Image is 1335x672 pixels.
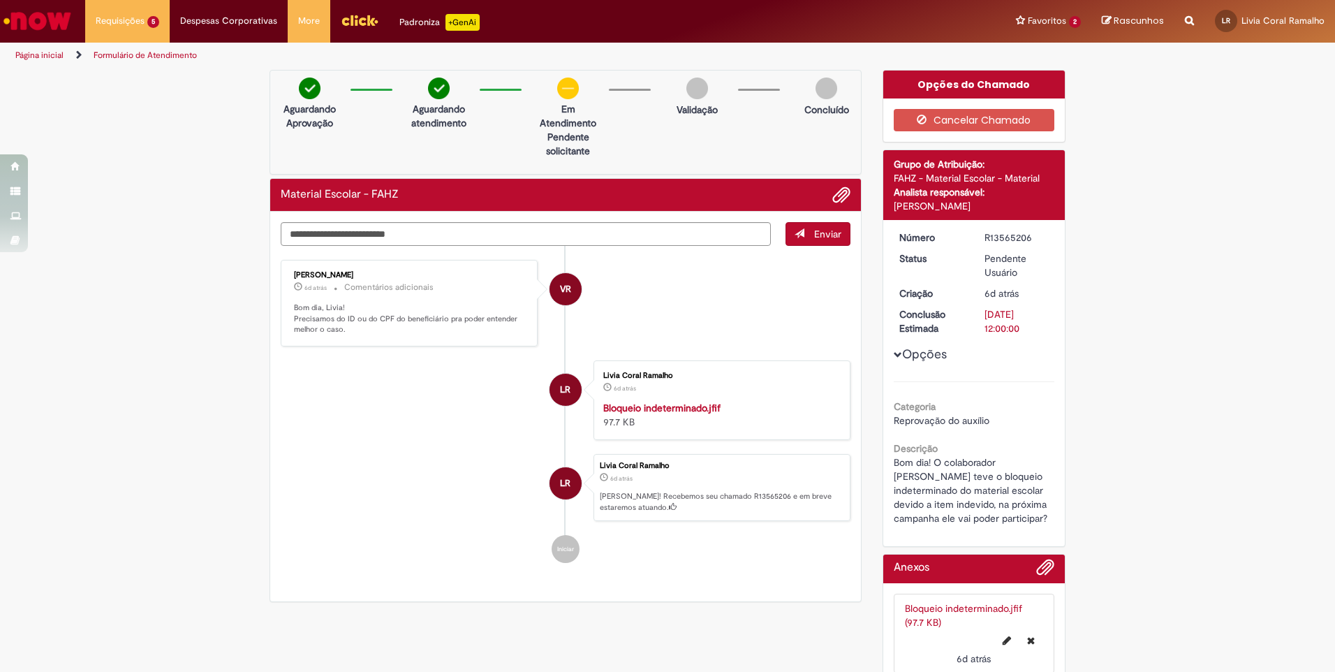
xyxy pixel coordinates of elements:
[304,284,327,292] span: 6d atrás
[984,287,1019,300] span: 6d atrás
[1069,16,1081,28] span: 2
[984,231,1049,244] div: R13565206
[445,14,480,31] p: +GenAi
[889,286,975,300] dt: Criação
[889,307,975,335] dt: Conclusão Estimada
[814,228,841,240] span: Enviar
[147,16,159,28] span: 5
[804,103,849,117] p: Concluído
[281,454,850,521] li: Livia Coral Ramalho
[785,222,850,246] button: Enviar
[276,102,344,130] p: Aguardando Aprovação
[405,102,473,130] p: Aguardando atendimento
[281,189,399,201] h2: Material Escolar - FAHZ Histórico de tíquete
[534,130,602,158] p: Pendente solicitante
[180,14,277,28] span: Despesas Corporativas
[614,384,636,393] span: 6d atrás
[560,272,571,306] span: VR
[894,199,1055,213] div: [PERSON_NAME]
[1114,14,1164,27] span: Rascunhos
[1036,558,1054,583] button: Adicionar anexos
[94,50,197,61] a: Formulário de Atendimento
[894,171,1055,185] div: FAHZ - Material Escolar - Material
[603,372,836,380] div: Livia Coral Ramalho
[428,78,450,99] img: check-circle-green.png
[889,231,975,244] dt: Número
[984,286,1049,300] div: 25/09/2025 08:50:54
[294,302,526,335] p: Bom dia, Livia! Precisamos do ID ou do CPF do beneficiário pra poder entender melhor o caso.
[600,491,843,513] p: [PERSON_NAME]! Recebemos seu chamado R13565206 e em breve estaremos atuando.
[905,602,1022,629] a: Bloqueio indeterminado.jfif (97.7 KB)
[534,102,602,130] p: Em Atendimento
[894,185,1055,199] div: Analista responsável:
[304,284,327,292] time: 25/09/2025 09:58:21
[399,14,480,31] div: Padroniza
[281,246,850,577] ul: Histórico de tíquete
[341,10,378,31] img: click_logo_yellow_360x200.png
[894,157,1055,171] div: Grupo de Atribuição:
[994,629,1019,652] button: Editar nome de arquivo Bloqueio indeterminado.jfif
[603,402,721,414] a: Bloqueio indeterminado.jfif
[610,474,633,483] span: 6d atrás
[600,462,843,470] div: Livia Coral Ramalho
[816,78,837,99] img: img-circle-grey.png
[984,287,1019,300] time: 25/09/2025 08:50:54
[1241,15,1325,27] span: Livia Coral Ramalho
[957,652,991,665] span: 6d atrás
[1019,629,1043,652] button: Excluir Bloqueio indeterminado.jfif
[557,78,579,99] img: circle-minus.png
[550,273,582,305] div: Vitoria Ramalho
[883,71,1065,98] div: Opções do Chamado
[96,14,145,28] span: Requisições
[984,251,1049,279] div: Pendente Usuário
[889,251,975,265] dt: Status
[15,50,64,61] a: Página inicial
[10,43,880,68] ul: Trilhas de página
[614,384,636,393] time: 25/09/2025 08:50:52
[894,414,989,427] span: Reprovação do auxílio
[550,467,582,499] div: Livia Coral Ramalho
[1028,14,1066,28] span: Favoritos
[894,456,1049,525] span: Bom dia! O colaborador [PERSON_NAME] teve o bloqueio indeterminado do material escolar devido a i...
[894,109,1055,131] button: Cancelar Chamado
[1102,15,1164,28] a: Rascunhos
[686,78,708,99] img: img-circle-grey.png
[294,271,526,279] div: [PERSON_NAME]
[984,307,1049,335] div: [DATE] 12:00:00
[299,78,320,99] img: check-circle-green.png
[1222,16,1230,25] span: LR
[894,400,936,413] b: Categoria
[560,467,570,500] span: LR
[894,442,938,455] b: Descrição
[894,562,929,574] h2: Anexos
[560,373,570,407] span: LR
[550,374,582,406] div: Livia Coral Ramalho
[957,652,991,665] time: 25/09/2025 08:50:52
[677,103,718,117] p: Validação
[344,282,434,293] small: Comentários adicionais
[1,7,73,35] img: ServiceNow
[610,474,633,483] time: 25/09/2025 08:50:54
[832,186,850,204] button: Adicionar anexos
[281,222,771,246] textarea: Digite sua mensagem aqui...
[603,401,836,429] div: 97.7 KB
[298,14,320,28] span: More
